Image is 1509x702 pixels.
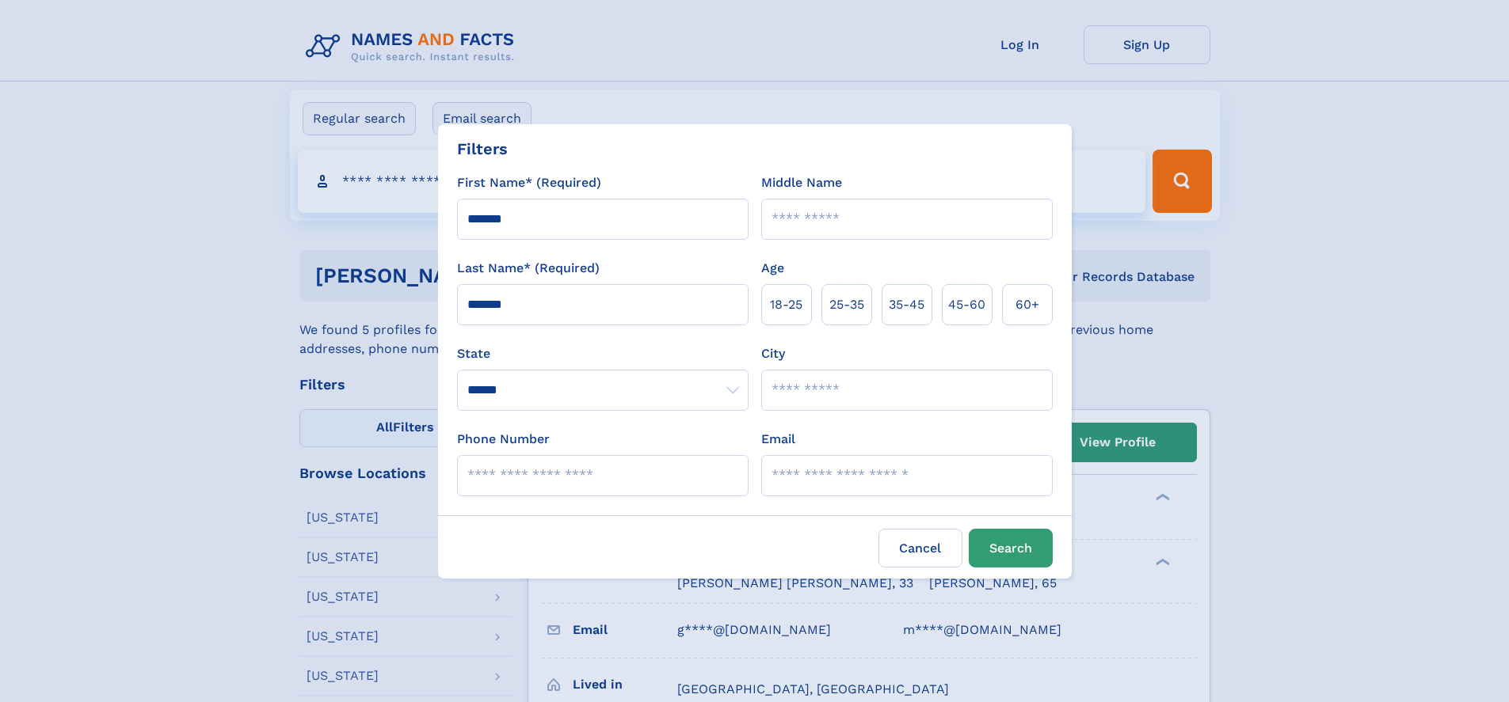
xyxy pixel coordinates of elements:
[761,430,795,449] label: Email
[969,529,1053,567] button: Search
[457,173,601,192] label: First Name* (Required)
[457,344,749,363] label: State
[761,344,785,363] label: City
[761,259,784,278] label: Age
[1016,295,1039,314] span: 60+
[889,295,924,314] span: 35‑45
[457,137,508,161] div: Filters
[761,173,842,192] label: Middle Name
[948,295,985,314] span: 45‑60
[878,529,962,567] label: Cancel
[770,295,802,314] span: 18‑25
[457,430,550,449] label: Phone Number
[829,295,864,314] span: 25‑35
[457,259,600,278] label: Last Name* (Required)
